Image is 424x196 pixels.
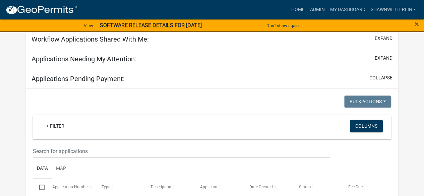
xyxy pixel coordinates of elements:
input: Search for applications [33,144,329,158]
span: Date Created [249,185,273,189]
h5: Applications Needing My Attention: [32,55,136,63]
span: × [415,19,419,29]
datatable-header-cell: Application Number [46,179,95,195]
a: My Dashboard [327,3,368,16]
datatable-header-cell: Date Created [243,179,292,195]
datatable-header-cell: Type [95,179,144,195]
button: Don't show again [264,20,301,31]
a: Data [33,158,52,180]
h5: Applications Pending Payment: [32,75,125,83]
datatable-header-cell: Applicant [194,179,243,195]
button: collapse [369,74,392,81]
a: ShawnWetterlin [368,3,419,16]
datatable-header-cell: Fee Due [342,179,391,195]
button: Columns [350,120,383,132]
datatable-header-cell: Select [33,179,46,195]
a: Home [288,3,307,16]
strong: SOFTWARE RELEASE DETAILS FOR [DATE] [100,22,202,28]
span: Applicant [200,185,218,189]
a: + Filter [41,120,70,132]
span: Description [151,185,171,189]
button: expand [375,55,392,62]
a: View [81,20,96,31]
a: Map [52,158,70,180]
button: Bulk Actions [344,95,391,108]
span: Application Number [52,185,89,189]
button: expand [375,35,392,42]
button: Close [415,20,419,28]
h5: Workflow Applications Shared With Me: [32,35,149,43]
datatable-header-cell: Description [144,179,194,195]
span: Fee Due [348,185,362,189]
span: Status [299,185,310,189]
a: Admin [307,3,327,16]
span: Type [102,185,110,189]
datatable-header-cell: Status [292,179,342,195]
